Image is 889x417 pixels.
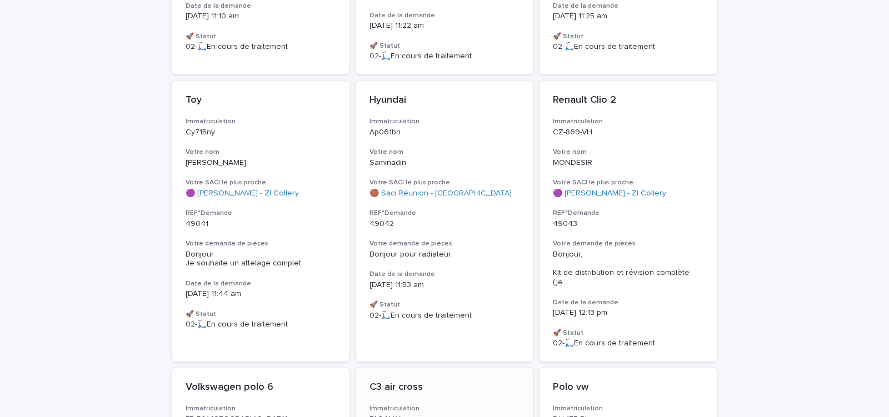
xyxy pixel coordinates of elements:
h3: Votre nom [369,148,520,157]
span: Bonjour Je souhaite un attelage complet [186,250,301,268]
p: 02-🛴En cours de traitement [553,339,703,348]
h3: 🚀 Statut [553,32,703,41]
h3: Date de la demande [553,298,703,307]
h3: Votre nom [553,148,703,157]
h3: 🚀 Statut [186,310,336,319]
p: 02-🛴En cours de traitement [369,311,520,320]
p: 02-🛴En cours de traitement [186,320,336,329]
p: 02-🛴En cours de traitement [186,42,336,52]
p: CZ-869-VH [553,128,703,137]
h3: Immatriculation [553,404,703,413]
a: HyundaiImmatriculationAp061bnVotre nomSaminadinVotre SACI le plus proche🟤 Saci Réunion - [GEOGRAP... [356,81,533,361]
p: Volkswagen polo 6 [186,381,336,394]
a: 🟤 Saci Réunion - [GEOGRAPHIC_DATA] [369,189,512,198]
a: ToyImmatriculationCy715nyVotre nom[PERSON_NAME]Votre SACI le plus proche🟣 [PERSON_NAME] - ZI Coll... [172,81,349,361]
h3: Date de la demande [186,279,336,288]
p: Toy [186,94,336,107]
h3: 🚀 Statut [369,42,520,51]
p: Hyundai [369,94,520,107]
p: 02-🛴En cours de traitement [369,52,520,61]
h3: Immatriculation [553,117,703,126]
p: [DATE] 11:25 am [553,12,703,21]
p: Ap061bn [369,128,520,137]
h3: Immatriculation [186,117,336,126]
h3: REF°Demande [369,209,520,218]
a: 🟣 [PERSON_NAME] - ZI Collery [553,189,666,198]
h3: Date de la demande [186,2,336,11]
h3: REF°Demande [186,209,336,218]
h3: Date de la demande [553,2,703,11]
p: C3 air cross [369,381,520,394]
h3: REF°Demande [553,209,703,218]
h3: Votre demande de pièces [553,239,703,248]
p: [PERSON_NAME] [186,158,336,168]
p: MONDESIR [553,158,703,168]
a: Renault Clio 2ImmatriculationCZ-869-VHVotre nomMONDESIRVotre SACI le plus proche🟣 [PERSON_NAME] -... [540,81,717,361]
h3: Date de la demande [369,270,520,279]
p: 49043 [553,219,703,229]
p: Cy715ny [186,128,336,137]
p: [DATE] 11:22 am [369,21,520,31]
p: 49042 [369,219,520,229]
p: Polo vw [553,381,703,394]
span: Bonjour pour radiateur [369,250,451,258]
p: [DATE] 12:13 pm [553,308,703,318]
a: 🟣 [PERSON_NAME] - ZI Collery [186,189,299,198]
div: Bonjour, Kit de distribution et révision complète (je n’ai pas de Clim) [553,250,703,287]
h3: Votre SACI le plus proche [186,178,336,187]
h3: Votre SACI le plus proche [553,178,703,187]
p: Saminadin [369,158,520,168]
p: 02-🛴En cours de traitement [553,42,703,52]
h3: Immatriculation [186,404,336,413]
p: [DATE] 11:53 am [369,280,520,290]
h3: Votre nom [186,148,336,157]
p: Renault Clio 2 [553,94,703,107]
h3: Immatriculation [369,404,520,413]
h3: 🚀 Statut [369,300,520,309]
p: 49041 [186,219,336,229]
h3: 🚀 Statut [553,329,703,338]
h3: Immatriculation [369,117,520,126]
span: Bonjour, Kit de distribution et révision complète (je ... [553,250,703,287]
h3: 🚀 Statut [186,32,336,41]
h3: Votre demande de pièces [186,239,336,248]
p: [DATE] 11:44 am [186,289,336,299]
h3: Date de la demande [369,11,520,20]
p: [DATE] 11:10 am [186,12,336,21]
h3: Votre demande de pièces [369,239,520,248]
h3: Votre SACI le plus proche [369,178,520,187]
